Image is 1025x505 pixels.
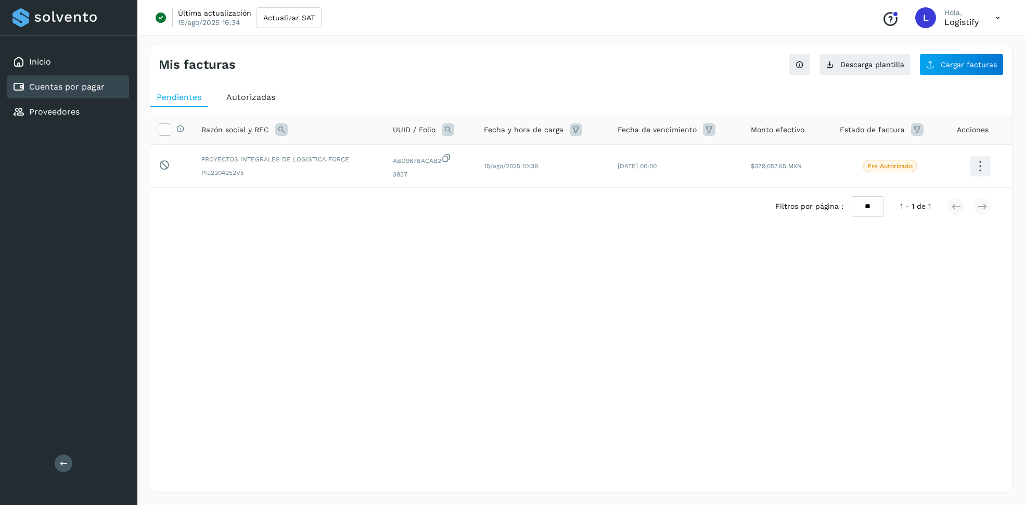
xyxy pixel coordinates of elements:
a: Cuentas por pagar [29,82,105,92]
span: Pendientes [157,92,201,102]
h4: Mis facturas [159,57,236,72]
a: Inicio [29,57,51,67]
span: 3837 [393,170,467,179]
span: 15/ago/2025 10:38 [484,162,538,170]
p: Última actualización [178,8,251,18]
button: Cargar facturas [919,54,1004,75]
button: Actualizar SAT [257,7,322,28]
button: Descarga plantilla [819,54,911,75]
span: Filtros por página : [775,201,843,212]
span: Actualizar SAT [263,14,315,21]
span: UUID / Folio [393,124,435,135]
p: Hola, [944,8,979,17]
span: Acciones [957,124,989,135]
span: PROYECTOS INTEGRALES DE LOGISTICA FORCE [201,155,376,164]
div: Proveedores [7,100,129,123]
span: Razón social y RFC [201,124,269,135]
span: $379,057.65 MXN [751,162,802,170]
span: 1 - 1 de 1 [900,201,931,212]
span: Fecha de vencimiento [618,124,697,135]
span: ABD967BACAB2 [393,153,467,166]
p: 15/ago/2025 16:34 [178,18,240,27]
span: PIL2204252V5 [201,168,376,178]
a: Proveedores [29,107,80,117]
div: Cuentas por pagar [7,75,129,98]
span: Fecha y hora de carga [484,124,563,135]
span: Estado de factura [840,124,905,135]
span: Descarga plantilla [840,61,904,68]
span: Monto efectivo [751,124,804,135]
span: Cargar facturas [941,61,997,68]
span: [DATE] 00:00 [618,162,657,170]
div: Inicio [7,51,129,73]
p: Logistify [944,17,979,27]
p: Pre Autorizado [867,162,913,170]
span: Autorizadas [226,92,275,102]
